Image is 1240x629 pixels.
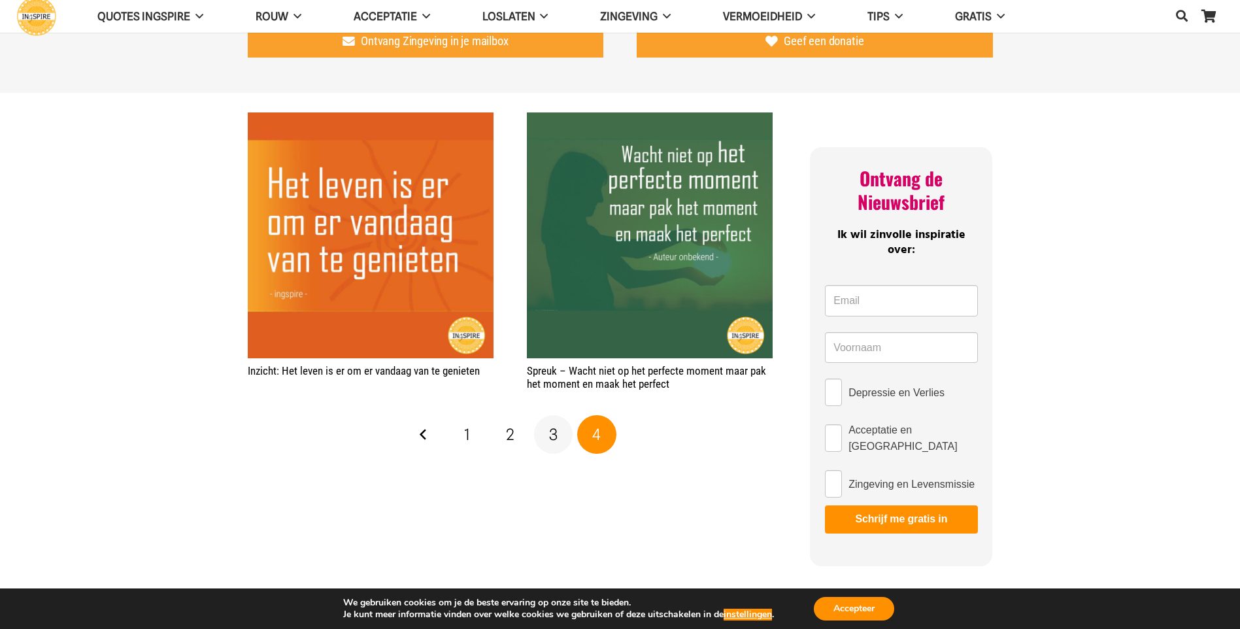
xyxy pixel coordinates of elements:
span: Acceptatie [354,10,417,23]
input: Voornaam [825,332,977,364]
a: Pagina 1 [447,415,486,454]
span: Ontvang de Nieuwsbrief [858,165,945,215]
span: 1 [464,425,470,444]
span: Acceptatie en [GEOGRAPHIC_DATA] [848,422,977,454]
p: Je kunt meer informatie vinden over welke cookies we gebruiken of deze uitschakelen in de . [343,609,774,620]
img: Wijsheid: Wacht niet op het perfecte moment maar pak het moment en maak het perfect [527,112,773,358]
span: Ontvang Zingeving in je mailbox [361,34,508,48]
span: Zingeving [600,10,658,23]
span: Ik wil zinvolle inspiratie over: [837,226,965,260]
span: TIPS [867,10,890,23]
a: Spreuk – Wacht niet op het perfecte moment maar pak het moment en maak het perfect [527,364,766,390]
span: Pagina 4 [577,415,616,454]
span: 4 [592,425,601,444]
a: Inzicht: Het leven is er om er vandaag van te genieten [248,114,494,127]
span: QUOTES INGSPIRE [97,10,190,23]
a: Inzicht: Het leven is er om er vandaag van te genieten [248,364,480,377]
button: Accepteer [814,597,894,620]
span: Depressie en Verlies [848,384,945,401]
img: Het leven is er om er vandaag van te genieten - Pluk de dag quote ingspire citaat [248,112,494,358]
span: GRATIS [955,10,992,23]
span: ROUW [256,10,288,23]
span: Geef een donatie [784,34,863,48]
span: VERMOEIDHEID [723,10,802,23]
button: instellingen [724,609,772,620]
input: Depressie en Verlies [825,379,842,406]
input: Zingeving en Levensmissie [825,470,842,498]
span: Loslaten [482,10,535,23]
a: Pagina 3 [534,415,573,454]
button: Schrijf me gratis in [825,505,977,533]
input: Email [825,285,977,316]
input: Acceptatie en [GEOGRAPHIC_DATA] [825,424,842,452]
span: 2 [506,425,514,444]
a: Geef een donatie [637,26,993,58]
a: Zoeken [1169,1,1195,32]
a: Spreuk – Wacht niet op het perfecte moment maar pak het moment en maak het perfect [527,114,773,127]
a: Ontvang Zingeving in je mailbox [248,26,604,58]
span: 3 [549,425,558,444]
a: Pagina 2 [491,415,530,454]
p: We gebruiken cookies om je de beste ervaring op onze site te bieden. [343,597,774,609]
span: Zingeving en Levensmissie [848,476,975,492]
